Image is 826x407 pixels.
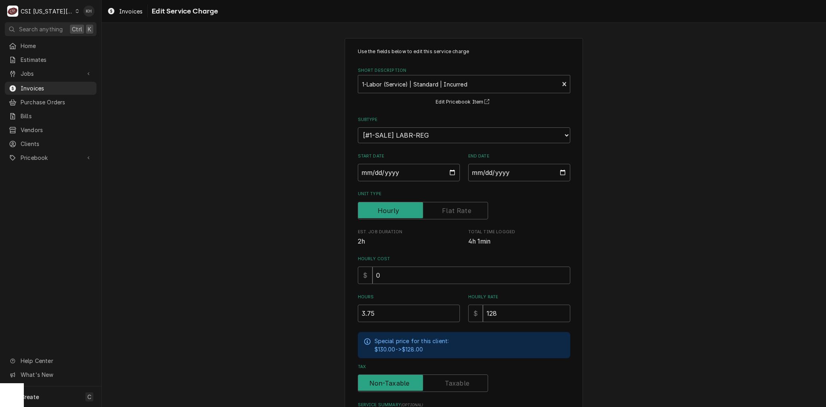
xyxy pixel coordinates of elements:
[358,229,460,235] span: Est. Job Duration
[358,294,460,322] div: [object Object]
[468,229,570,235] span: Total Time Logged
[21,69,81,78] span: Jobs
[358,67,570,74] label: Short Description
[468,229,570,246] div: Total Time Logged
[21,56,93,64] span: Estimates
[358,364,570,392] div: Tax
[5,96,96,109] a: Purchase Orders
[21,140,93,148] span: Clients
[468,164,570,181] input: yyyy-mm-dd
[5,82,96,95] a: Invoices
[149,6,218,17] span: Edit Service Charge
[358,237,460,246] span: Est. Job Duration
[358,153,460,181] div: Start Date
[21,112,93,120] span: Bills
[358,117,570,143] div: Subtype
[358,364,570,370] label: Tax
[468,294,570,300] label: Hourly Rate
[19,25,63,33] span: Search anything
[7,6,18,17] div: CSI Kansas City's Avatar
[5,123,96,136] a: Vendors
[7,6,18,17] div: C
[5,22,96,36] button: Search anythingCtrlK
[21,357,92,365] span: Help Center
[468,305,483,322] div: $
[119,7,143,15] span: Invoices
[87,393,91,401] span: C
[5,354,96,367] a: Go to Help Center
[104,5,146,18] a: Invoices
[358,294,460,300] label: Hours
[21,7,73,15] div: CSI [US_STATE][GEOGRAPHIC_DATA]
[21,42,93,50] span: Home
[358,191,570,219] div: Unit Type
[358,48,570,55] p: Use the fields below to edit this service charge
[358,164,460,181] input: yyyy-mm-dd
[468,237,570,246] span: Total Time Logged
[21,98,93,106] span: Purchase Orders
[358,117,570,123] label: Subtype
[5,53,96,66] a: Estimates
[358,191,570,197] label: Unit Type
[5,368,96,381] a: Go to What's New
[434,97,493,107] button: Edit Pricebook Item
[374,346,423,353] span: $130.00 -> $128.00
[468,238,491,245] span: 4h 1min
[5,67,96,80] a: Go to Jobs
[21,371,92,379] span: What's New
[83,6,95,17] div: Kyley Hunnicutt's Avatar
[5,109,96,123] a: Bills
[358,238,365,245] span: 2h
[468,153,570,181] div: End Date
[21,84,93,92] span: Invoices
[21,154,81,162] span: Pricebook
[21,394,39,400] span: Create
[468,153,570,159] label: End Date
[72,25,82,33] span: Ctrl
[83,6,95,17] div: KH
[358,229,460,246] div: Est. Job Duration
[5,151,96,164] a: Go to Pricebook
[358,267,372,284] div: $
[21,126,93,134] span: Vendors
[468,294,570,322] div: [object Object]
[401,403,423,407] span: ( optional )
[358,67,570,107] div: Short Description
[358,256,570,284] div: Hourly Cost
[5,39,96,52] a: Home
[374,337,449,345] p: Special price for this client:
[88,25,91,33] span: K
[358,256,570,262] label: Hourly Cost
[358,153,460,159] label: Start Date
[5,137,96,150] a: Clients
